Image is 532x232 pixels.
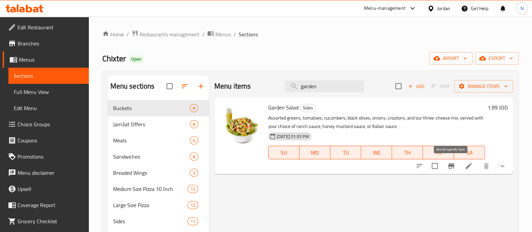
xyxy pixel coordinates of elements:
[8,68,89,84] a: Sections
[108,165,209,181] div: Breaded Wings3
[3,148,89,165] a: Promotions
[113,169,190,177] span: Breaded Wings
[190,121,198,128] span: 8
[108,181,209,197] div: Medium Size Pizza 10 Inch12
[187,201,198,209] div: items
[113,104,190,112] span: Buckets
[239,30,258,38] span: Sections
[423,146,454,159] button: FR
[437,5,450,12] div: Jordan
[17,120,83,128] span: Choice Groups
[113,217,187,225] span: Sides
[102,51,126,66] span: Chixter
[429,52,472,65] button: import
[14,88,83,96] span: Full Menu View
[3,132,89,148] a: Coupons
[271,148,297,158] span: SU
[3,116,89,132] a: Choice Groups
[193,78,209,94] button: Add section
[330,146,361,159] button: TU
[132,30,200,39] a: Restaurants management
[405,81,427,92] button: Add
[454,80,513,93] button: Manage items
[190,104,198,112] div: items
[108,213,209,229] div: Sides11
[113,136,190,144] span: Meals
[364,4,405,12] div: Menu-management
[300,104,316,112] div: Sides
[405,81,427,92] span: Add item
[207,30,231,39] a: Menus
[498,162,506,170] svg: Show Choices
[488,103,508,112] h6: 1.99 JOD
[302,148,328,158] span: MO
[17,153,83,161] span: Promotions
[428,159,442,173] span: Select to update
[17,136,83,144] span: Coupons
[108,116,209,132] div: Jam3at Offers8
[234,30,236,38] li: /
[190,170,198,176] span: 3
[102,30,519,39] nav: breadcrumb
[274,133,312,140] span: [DATE] 01:35 PM
[113,201,187,209] span: Large Size Pizza
[190,153,198,161] div: items
[361,146,392,159] button: WE
[140,30,200,38] span: Restaurants management
[17,39,83,47] span: Branches
[268,114,485,131] p: Assorted greens, tomatoes, cucumbers, black olives, onions, croutons, and our three-cheese mix, s...
[190,137,198,144] span: 6
[8,84,89,100] a: Full Menu View
[113,120,190,128] span: Jam3at Offers
[187,217,198,225] div: items
[8,100,89,116] a: Edit Menu
[187,185,198,193] div: items
[17,185,83,193] span: Upsell
[214,81,251,91] h2: Menu items
[475,52,519,65] button: export
[299,146,330,159] button: MO
[188,202,198,208] span: 12
[268,102,298,112] span: Garden Salad
[435,54,467,63] span: import
[407,82,425,90] span: Add
[190,105,198,111] span: 8
[520,5,523,12] span: N
[426,148,451,158] span: FR
[395,148,420,158] span: TH
[412,158,428,174] button: sort-choices
[202,30,205,38] li: /
[190,169,198,177] div: items
[102,30,124,38] a: Home
[188,218,198,225] span: 11
[129,56,144,62] span: Open
[3,197,89,213] a: Coverage Report
[108,100,209,116] div: Buckets8
[3,19,89,35] a: Edit Restaurant
[215,30,231,38] span: Menus
[481,54,513,63] span: export
[3,35,89,52] a: Branches
[364,148,389,158] span: WE
[14,72,83,80] span: Sections
[108,148,209,165] div: Sandwiches8
[127,30,129,38] li: /
[460,82,508,91] span: Manage items
[494,158,510,174] button: show more
[190,154,198,160] span: 8
[177,78,193,94] span: Sort sections
[108,132,209,148] div: Meals6
[113,153,190,161] span: Sandwiches
[457,148,482,158] span: SA
[268,146,299,159] button: SU
[333,148,359,158] span: TU
[427,81,454,92] span: Select section first
[3,181,89,197] a: Upsell
[188,186,198,192] span: 12
[443,158,459,174] button: Branch-specific-item
[392,146,423,159] button: TH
